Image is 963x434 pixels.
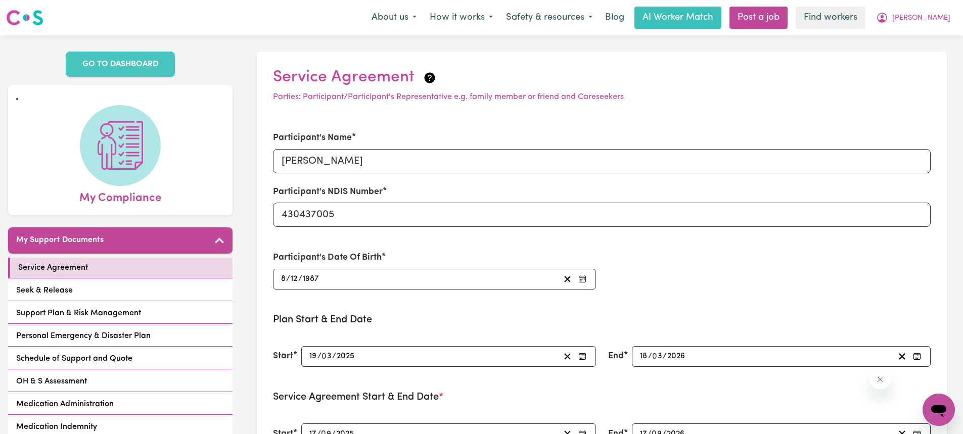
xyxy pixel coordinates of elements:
label: End [608,350,624,363]
input: ---- [667,350,686,363]
span: / [648,352,652,361]
span: 0 [322,352,327,360]
span: [PERSON_NAME] [892,13,950,24]
a: Support Plan & Risk Management [8,303,233,324]
span: Medication Administration [16,398,114,410]
img: Careseekers logo [6,9,43,27]
span: Schedule of Support and Quote [16,353,132,365]
a: Careseekers logo [6,6,43,29]
span: / [663,352,667,361]
input: -- [653,350,663,363]
label: Start [273,350,293,363]
a: My Compliance [16,105,224,207]
span: / [317,352,322,361]
a: Medication Administration [8,394,233,415]
input: -- [323,350,333,363]
span: 0 [652,352,657,360]
a: Personal Emergency & Disaster Plan [8,326,233,347]
label: Participant's NDIS Number [273,185,383,199]
button: My Support Documents [8,227,233,254]
span: / [298,274,302,283]
input: ---- [336,350,355,363]
h3: Plan Start & End Date [273,314,931,326]
a: Blog [599,7,630,29]
span: / [286,274,290,283]
a: Post a job [729,7,788,29]
button: About us [365,7,423,28]
button: How it works [423,7,499,28]
span: Support Plan & Risk Management [16,307,141,319]
span: Medication Indemnity [16,421,97,433]
span: My Compliance [79,186,161,207]
a: AI Worker Match [634,7,721,29]
button: My Account [869,7,957,28]
iframe: Close message [870,369,890,390]
input: ---- [302,272,319,286]
a: OH & S Assessment [8,371,233,392]
span: Need any help? [6,7,61,15]
a: Find workers [796,7,865,29]
span: Seek & Release [16,284,73,297]
button: Safety & resources [499,7,599,28]
span: Service Agreement [18,262,88,274]
label: Participant's Name [273,131,352,144]
span: / [332,352,336,361]
input: -- [290,272,298,286]
p: Parties: Participant/Participant's Representative e.g. family member or friend and Careseekers [273,91,931,103]
label: Participant's Date Of Birth [273,251,382,264]
iframe: Button to launch messaging window [923,394,955,426]
input: -- [309,350,317,363]
a: GO TO DASHBOARD [66,52,175,77]
input: -- [281,272,286,286]
a: Schedule of Support and Quote [8,349,233,369]
span: OH & S Assessment [16,375,87,388]
a: Seek & Release [8,280,233,301]
span: Personal Emergency & Disaster Plan [16,330,151,342]
input: -- [639,350,648,363]
a: Service Agreement [8,258,233,278]
h5: My Support Documents [16,235,104,245]
h2: Service Agreement [273,68,931,87]
h3: Service Agreement Start & End Date [273,391,931,403]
